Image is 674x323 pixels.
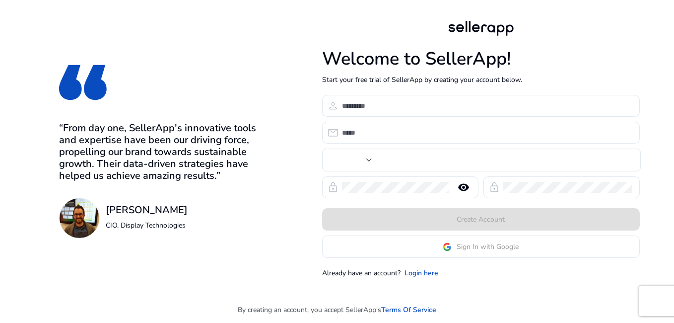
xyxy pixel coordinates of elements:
mat-icon: remove_red_eye [452,181,475,193]
span: person [327,100,339,112]
h3: [PERSON_NAME] [106,204,188,216]
h3: “From day one, SellerApp's innovative tools and expertise have been our driving force, propelling... [59,122,271,182]
span: lock [488,181,500,193]
span: lock [327,181,339,193]
p: CIO, Display Technologies [106,220,188,231]
a: Login here [404,268,438,278]
span: email [327,127,339,139]
a: Terms Of Service [381,305,436,315]
p: Already have an account? [322,268,401,278]
p: Start your free trial of SellerApp by creating your account below. [322,75,640,85]
h1: Welcome to SellerApp! [322,48,640,70]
